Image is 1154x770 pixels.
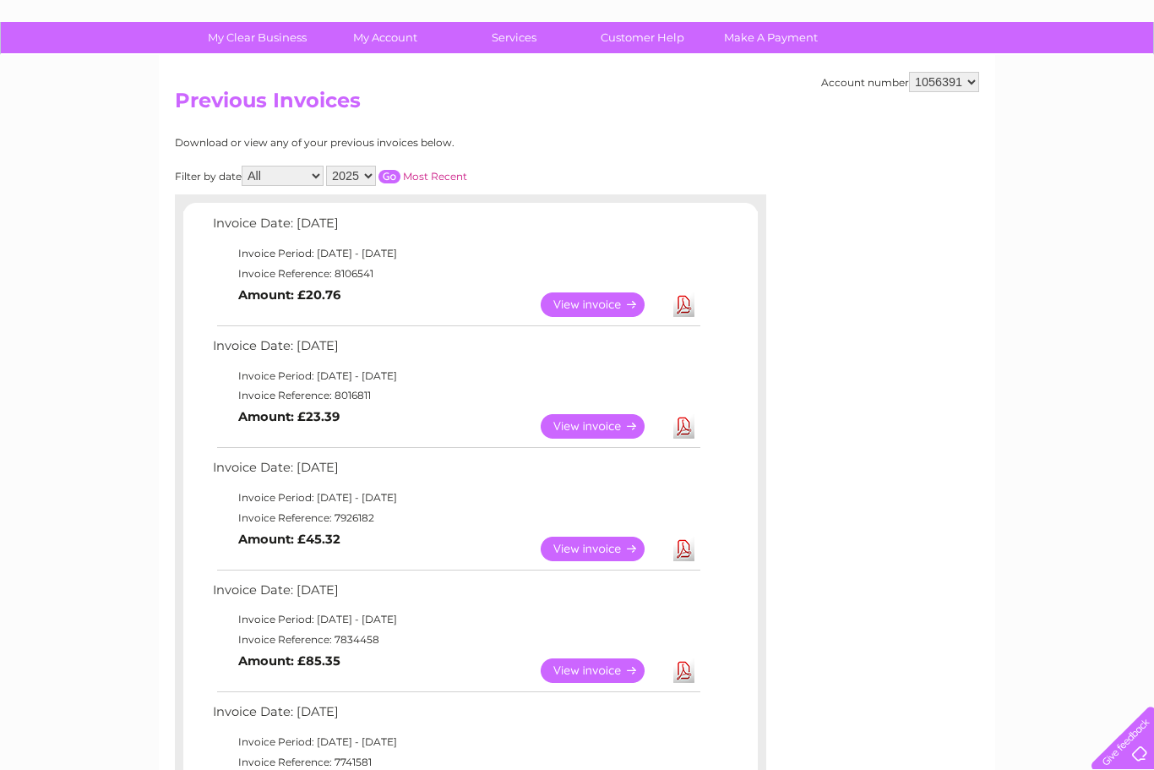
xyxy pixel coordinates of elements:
[673,414,694,439] a: Download
[209,243,703,264] td: Invoice Period: [DATE] - [DATE]
[209,385,703,406] td: Invoice Reference: 8016811
[209,701,703,732] td: Invoice Date: [DATE]
[1042,72,1083,85] a: Contact
[541,537,665,561] a: View
[179,9,977,82] div: Clear Business is a trading name of Verastar Limited (registered in [GEOGRAPHIC_DATA] No. 3667643...
[209,264,703,284] td: Invoice Reference: 8106541
[238,409,340,424] b: Amount: £23.39
[209,630,703,650] td: Invoice Reference: 7834458
[857,72,889,85] a: Water
[899,72,936,85] a: Energy
[673,658,694,683] a: Download
[209,609,703,630] td: Invoice Period: [DATE] - [DATE]
[175,137,618,149] div: Download or view any of your previous invoices below.
[673,537,694,561] a: Download
[821,72,979,92] div: Account number
[41,44,127,96] img: logo.png
[316,22,455,53] a: My Account
[209,366,703,386] td: Invoice Period: [DATE] - [DATE]
[238,287,340,303] b: Amount: £20.76
[1007,72,1032,85] a: Blog
[946,72,997,85] a: Telecoms
[1098,72,1138,85] a: Log out
[541,292,665,317] a: View
[188,22,327,53] a: My Clear Business
[238,532,340,547] b: Amount: £45.32
[541,658,665,683] a: View
[209,579,703,610] td: Invoice Date: [DATE]
[209,456,703,488] td: Invoice Date: [DATE]
[209,488,703,508] td: Invoice Period: [DATE] - [DATE]
[209,335,703,366] td: Invoice Date: [DATE]
[209,732,703,752] td: Invoice Period: [DATE] - [DATE]
[175,89,979,121] h2: Previous Invoices
[836,8,952,30] a: 0333 014 3131
[175,166,618,186] div: Filter by date
[403,170,467,183] a: Most Recent
[209,508,703,528] td: Invoice Reference: 7926182
[541,414,665,439] a: View
[444,22,584,53] a: Services
[209,212,703,243] td: Invoice Date: [DATE]
[673,292,694,317] a: Download
[238,653,340,669] b: Amount: £85.35
[701,22,841,53] a: Make A Payment
[573,22,712,53] a: Customer Help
